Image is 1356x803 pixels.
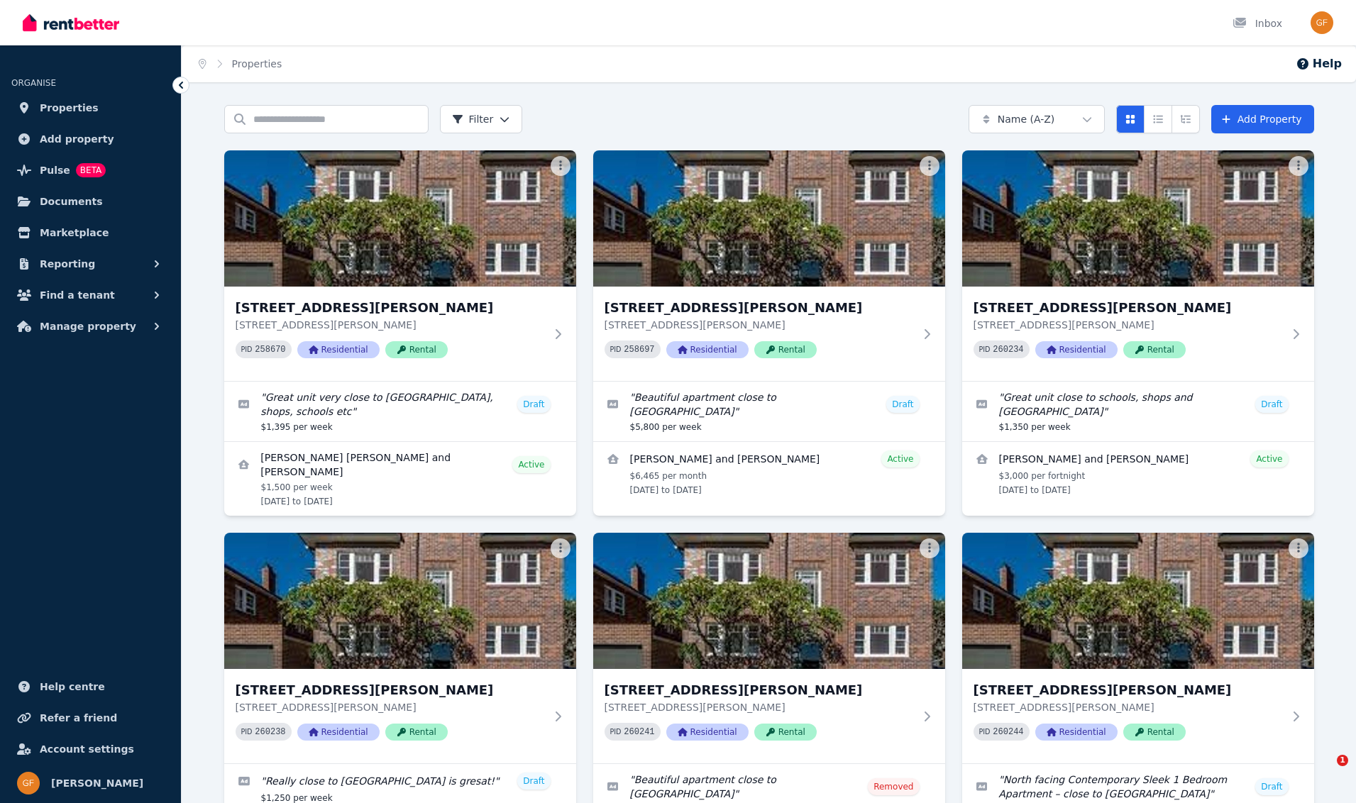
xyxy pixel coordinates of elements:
a: unit 2/81 Blair Street, North Bondi[STREET_ADDRESS][PERSON_NAME][STREET_ADDRESS][PERSON_NAME]PID ... [593,150,945,381]
h3: [STREET_ADDRESS][PERSON_NAME] [236,680,545,700]
small: PID [979,345,991,353]
a: unit 1/81 Blair Street, North Bondi[STREET_ADDRESS][PERSON_NAME][STREET_ADDRESS][PERSON_NAME]PID ... [224,150,576,381]
h3: [STREET_ADDRESS][PERSON_NAME] [974,680,1283,700]
button: More options [920,538,939,558]
p: [STREET_ADDRESS][PERSON_NAME] [605,700,914,714]
a: unit 4/81 Blair Street, North Bondi[STREET_ADDRESS][PERSON_NAME][STREET_ADDRESS][PERSON_NAME]PID ... [224,533,576,763]
div: Inbox [1233,16,1282,31]
span: Filter [452,112,494,126]
img: RentBetter [23,12,119,33]
span: [PERSON_NAME] [51,775,143,792]
span: Help centre [40,678,105,695]
span: Residential [297,724,380,741]
a: Documents [11,187,170,216]
a: unit 5/81 Blair Street, North Bondi[STREET_ADDRESS][PERSON_NAME][STREET_ADDRESS][PERSON_NAME]PID ... [593,533,945,763]
button: More options [1289,156,1308,176]
button: Reporting [11,250,170,278]
span: Manage property [40,318,136,335]
a: unit 3/81 Blair Street, North Bondi[STREET_ADDRESS][PERSON_NAME][STREET_ADDRESS][PERSON_NAME]PID ... [962,150,1314,381]
div: View options [1116,105,1200,133]
button: More options [551,156,570,176]
code: 258670 [255,345,285,355]
small: PID [610,728,622,736]
img: unit 4/81 Blair Street, North Bondi [224,533,576,669]
small: PID [241,728,253,736]
button: Help [1296,55,1342,72]
img: unit 1/81 Blair Street, North Bondi [224,150,576,287]
span: Rental [1123,341,1186,358]
span: Pulse [40,162,70,179]
span: BETA [76,163,106,177]
span: Add property [40,131,114,148]
code: 260238 [255,727,285,737]
iframe: Intercom live chat [1308,755,1342,789]
a: Add property [11,125,170,153]
a: Edit listing: Great unit very close to Bondi Beach, shops, schools etc [224,382,576,441]
span: Rental [754,724,817,741]
span: Residential [666,341,749,358]
code: 260241 [624,727,654,737]
span: ORGANISE [11,78,56,88]
a: unit 6/81 Blair Street, North Bondi[STREET_ADDRESS][PERSON_NAME][STREET_ADDRESS][PERSON_NAME]PID ... [962,533,1314,763]
button: More options [1289,538,1308,558]
span: Documents [40,193,103,210]
button: Filter [440,105,523,133]
button: Expanded list view [1172,105,1200,133]
small: PID [979,728,991,736]
a: Properties [232,58,282,70]
p: [STREET_ADDRESS][PERSON_NAME] [236,700,545,714]
code: 260244 [993,727,1023,737]
p: [STREET_ADDRESS][PERSON_NAME] [974,700,1283,714]
button: Name (A-Z) [969,105,1105,133]
a: Properties [11,94,170,122]
small: PID [241,345,253,353]
a: Help centre [11,672,170,701]
a: Add Property [1211,105,1314,133]
span: Refer a friend [40,709,117,726]
h3: [STREET_ADDRESS][PERSON_NAME] [974,298,1283,318]
span: Residential [666,724,749,741]
p: [STREET_ADDRESS][PERSON_NAME] [236,318,545,332]
h3: [STREET_ADDRESS][PERSON_NAME] [605,298,914,318]
small: PID [610,345,622,353]
span: Marketplace [40,224,109,241]
span: Account settings [40,741,134,758]
button: Find a tenant [11,281,170,309]
a: View details for Thomas Dyson and Lunia Ryan [593,442,945,504]
span: Residential [1035,724,1118,741]
span: Name (A-Z) [998,112,1055,126]
span: Rental [754,341,817,358]
img: unit 5/81 Blair Street, North Bondi [593,533,945,669]
span: Reporting [40,255,95,272]
a: Account settings [11,735,170,763]
span: Residential [1035,341,1118,358]
span: Properties [40,99,99,116]
h3: [STREET_ADDRESS][PERSON_NAME] [236,298,545,318]
span: 1 [1337,755,1348,766]
a: Edit listing: Beautiful apartment close to Bondi Beach [593,382,945,441]
a: Refer a friend [11,704,170,732]
button: Compact list view [1144,105,1172,133]
a: View details for Nattan Maccarini Rubira Garcia and Bruno Dombkowisch [224,442,576,516]
span: Find a tenant [40,287,115,304]
span: Rental [385,341,448,358]
nav: Breadcrumb [182,45,299,82]
span: Rental [385,724,448,741]
code: 258697 [624,345,654,355]
p: [STREET_ADDRESS][PERSON_NAME] [974,318,1283,332]
button: Manage property [11,312,170,340]
img: unit 3/81 Blair Street, North Bondi [962,150,1314,287]
a: Edit listing: Great unit close to schools, shops and Bondi Beach [962,382,1314,441]
p: [STREET_ADDRESS][PERSON_NAME] [605,318,914,332]
button: More options [551,538,570,558]
a: Marketplace [11,218,170,247]
button: Card view [1116,105,1145,133]
span: Residential [297,341,380,358]
span: Rental [1123,724,1186,741]
img: Giora Friede [17,772,40,794]
a: View details for John Susa and Barbara Vidos [962,442,1314,504]
img: unit 2/81 Blair Street, North Bondi [593,150,945,287]
img: unit 6/81 Blair Street, North Bondi [962,533,1314,669]
h3: [STREET_ADDRESS][PERSON_NAME] [605,680,914,700]
button: More options [920,156,939,176]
